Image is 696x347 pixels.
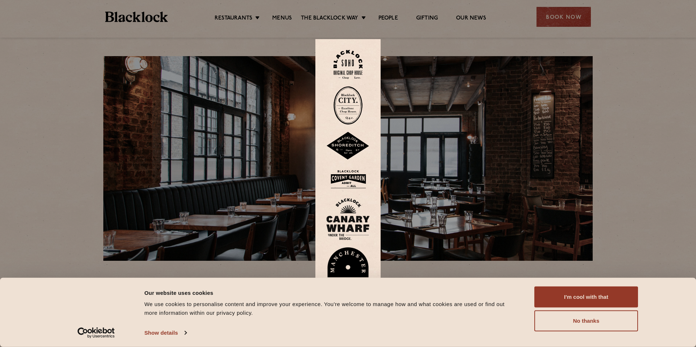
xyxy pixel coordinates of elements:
img: City-stamp-default.svg [333,86,362,125]
button: No thanks [534,310,638,331]
a: Show details [144,327,186,338]
img: Soho-stamp-default.svg [333,50,362,79]
img: BL_Manchester_Logo-bleed.png [326,247,370,297]
button: I'm cool with that [534,287,638,308]
a: Usercentrics Cookiebot - opens in a new window [65,327,128,338]
div: We use cookies to personalise content and improve your experience. You're welcome to manage how a... [144,300,518,317]
div: Our website uses cookies [144,288,518,297]
img: BLA_1470_CoventGarden_Website_Solid.svg [326,167,370,191]
img: Shoreditch-stamp-v2-default.svg [326,132,370,160]
img: BL_CW_Logo_Website.svg [326,198,370,240]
